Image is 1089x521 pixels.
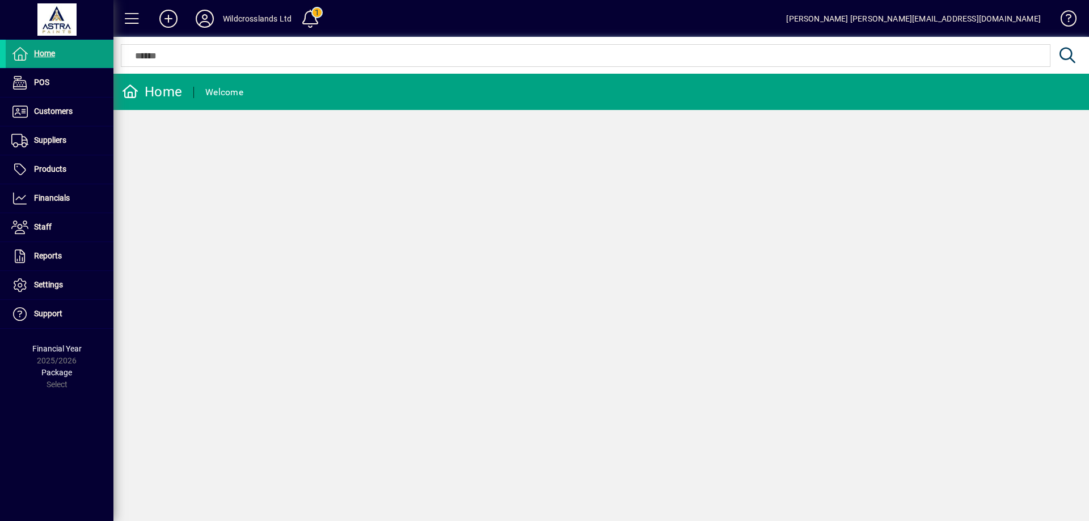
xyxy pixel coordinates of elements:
[6,126,113,155] a: Suppliers
[6,69,113,97] a: POS
[34,164,66,173] span: Products
[187,9,223,29] button: Profile
[6,98,113,126] a: Customers
[34,135,66,145] span: Suppliers
[205,83,243,101] div: Welcome
[6,271,113,299] a: Settings
[6,184,113,213] a: Financials
[6,213,113,242] a: Staff
[34,251,62,260] span: Reports
[34,49,55,58] span: Home
[32,344,82,353] span: Financial Year
[34,280,63,289] span: Settings
[223,10,292,28] div: Wildcrosslands Ltd
[34,193,70,202] span: Financials
[1052,2,1075,39] a: Knowledge Base
[786,10,1041,28] div: [PERSON_NAME] [PERSON_NAME][EMAIL_ADDRESS][DOMAIN_NAME]
[122,83,182,101] div: Home
[41,368,72,377] span: Package
[6,242,113,270] a: Reports
[6,155,113,184] a: Products
[34,222,52,231] span: Staff
[6,300,113,328] a: Support
[150,9,187,29] button: Add
[34,78,49,87] span: POS
[34,107,73,116] span: Customers
[34,309,62,318] span: Support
